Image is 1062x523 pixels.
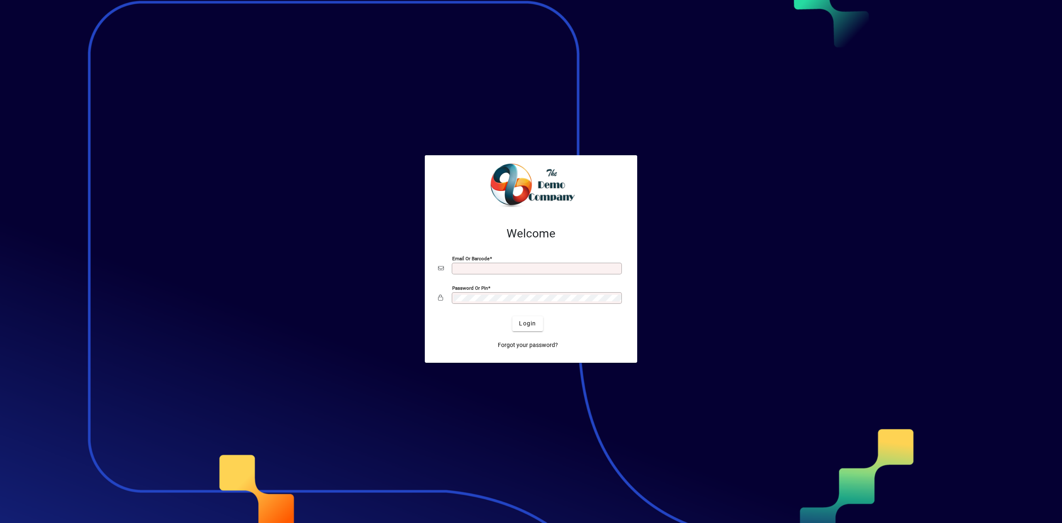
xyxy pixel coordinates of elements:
[519,319,536,328] span: Login
[494,338,561,353] a: Forgot your password?
[452,255,490,261] mat-label: Email or Barcode
[452,285,488,291] mat-label: Password or Pin
[438,227,624,241] h2: Welcome
[498,341,558,349] span: Forgot your password?
[512,316,543,331] button: Login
